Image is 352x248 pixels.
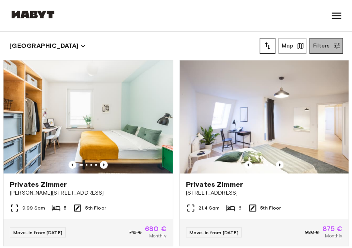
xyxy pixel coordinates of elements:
[22,204,45,212] span: 9.99 Sqm
[278,38,306,54] button: Map
[186,180,243,189] span: Privates Zimmer
[9,11,56,18] img: Habyt
[238,204,242,212] span: 6
[100,161,108,169] button: Previous image
[199,204,220,212] span: 21.4 Sqm
[9,40,86,51] button: [GEOGRAPHIC_DATA]
[260,204,281,212] span: 5th Floor
[325,232,342,239] span: Monthly
[3,60,173,246] a: Marketing picture of unit DE-01-08-020-03QPrevious imagePrevious imagePrivates Zimmer[PERSON_NAME...
[64,204,67,212] span: 5
[10,189,166,197] span: [PERSON_NAME][STREET_ADDRESS]
[129,229,142,236] span: 715 €
[85,204,106,212] span: 5th Floor
[190,230,238,235] span: Move-in from [DATE]
[322,225,342,232] span: 875 €
[305,229,319,236] span: 920 €
[186,189,343,197] span: [STREET_ADDRESS]
[69,161,76,169] button: Previous image
[180,60,349,173] img: Marketing picture of unit DE-01-046-001-05H
[179,60,349,246] a: Marketing picture of unit DE-01-046-001-05HPrevious imagePrevious imagePrivates Zimmer[STREET_ADD...
[276,161,283,169] button: Previous image
[149,232,166,239] span: Monthly
[309,38,343,54] button: Filters
[145,225,166,232] span: 680 €
[13,230,62,235] span: Move-in from [DATE]
[10,180,67,189] span: Privates Zimmer
[260,38,275,54] button: tune
[244,161,252,169] button: Previous image
[4,60,173,173] img: Marketing picture of unit DE-01-08-020-03Q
